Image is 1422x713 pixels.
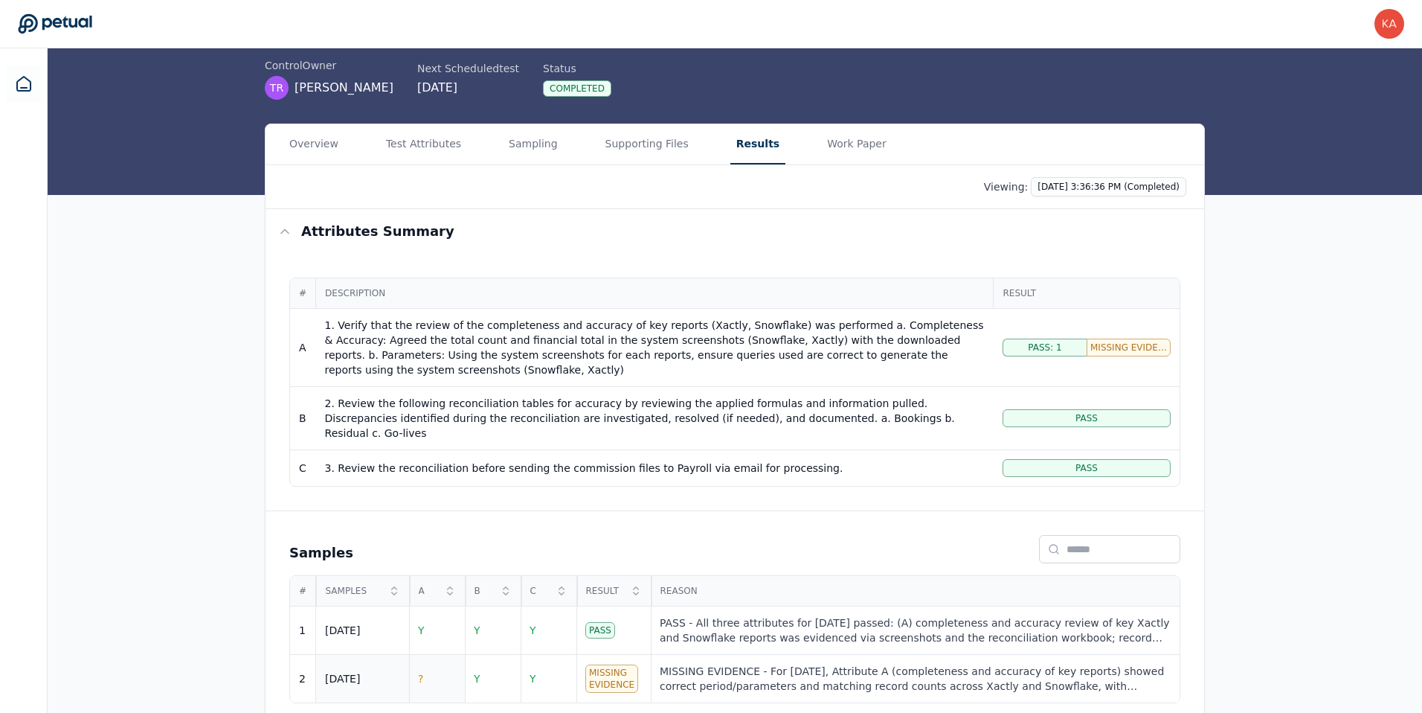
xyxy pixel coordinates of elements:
span: Pass: 1 [1028,342,1061,354]
span: # [299,287,306,299]
span: Reason [660,585,1171,597]
button: Sampling [503,124,564,164]
button: Attributes summary [266,209,1204,254]
div: Completed [543,80,611,97]
div: Status [543,61,611,76]
a: Go to Dashboard [18,13,92,34]
button: Overview [283,124,344,164]
img: karen.yeung@toasttab.com [1374,9,1404,39]
span: TR [270,80,283,95]
span: C [530,585,551,597]
div: [DATE] [325,671,360,686]
span: Pass [1075,462,1098,474]
button: [DATE] 3:36:36 PM (Completed) [1031,177,1186,196]
td: 1 [290,607,316,655]
td: A [290,309,316,387]
span: Missing Evidence: 1 [1090,342,1167,354]
h3: Attributes summary [301,221,454,242]
div: 2. Review the following reconciliation tables for accuracy by reviewing the applied formulas and ... [325,396,985,441]
span: Description [325,287,984,299]
div: PASS - All three attributes for [DATE] passed: (A) completeness and accuracy review of key Xactly... [660,616,1171,645]
div: Pass [585,622,615,639]
td: 2 [290,655,316,703]
span: Pass [1075,412,1098,424]
span: Y [418,624,425,636]
div: 1. Verify that the review of the completeness and accuracy of key reports (Xactly, Snowflake) was... [325,318,985,377]
span: # [299,585,307,597]
div: 3. Review the reconciliation before sending the commission files to Payroll via email for process... [325,461,985,476]
div: Missing Evidence [585,665,638,693]
span: Y [530,673,536,685]
button: Results [730,124,785,164]
span: Result [1003,287,1171,299]
span: Y [474,624,480,636]
span: Samples [326,585,384,597]
div: [DATE] [417,79,519,97]
span: ? [418,673,423,685]
td: B [290,387,316,450]
td: C [290,450,316,487]
span: Result [586,585,625,597]
button: Supporting Files [599,124,695,164]
a: Dashboard [6,66,42,102]
button: Work Paper [821,124,892,164]
div: [DATE] [325,623,360,638]
div: control Owner [265,58,393,73]
p: Viewing: [984,179,1029,194]
span: Y [530,624,536,636]
h2: Samples [289,543,353,563]
span: B [474,585,495,597]
span: [PERSON_NAME] [295,79,393,97]
span: A [419,585,440,597]
button: Test Attributes [380,124,467,164]
span: Y [474,673,480,685]
div: Next Scheduled test [417,61,519,76]
div: MISSING EVIDENCE - For [DATE], Attribute A (completeness and accuracy of key reports) showed corr... [660,664,1171,694]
